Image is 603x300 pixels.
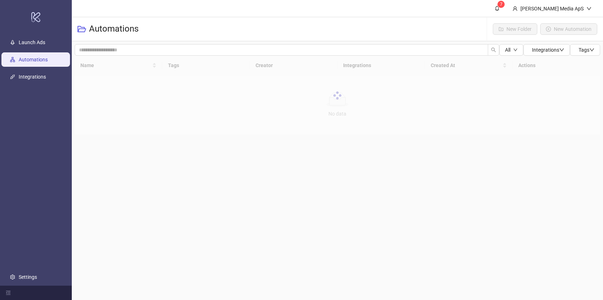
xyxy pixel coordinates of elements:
[586,6,592,11] span: down
[518,5,586,13] div: [PERSON_NAME] Media ApS
[513,48,518,52] span: down
[513,6,518,11] span: user
[540,23,597,35] button: New Automation
[500,2,502,7] span: 7
[491,47,496,52] span: search
[505,47,510,53] span: All
[532,47,564,53] span: Integrations
[493,23,537,35] button: New Folder
[495,6,500,11] span: bell
[78,25,86,33] span: folder-open
[19,39,45,45] a: Launch Ads
[499,44,523,56] button: Alldown
[497,1,505,8] sup: 7
[589,47,594,52] span: down
[570,44,600,56] button: Tagsdown
[523,44,570,56] button: Integrationsdown
[19,274,37,280] a: Settings
[6,290,11,295] span: menu-fold
[559,47,564,52] span: down
[579,47,594,53] span: Tags
[19,57,48,62] a: Automations
[89,23,139,35] h3: Automations
[19,74,46,80] a: Integrations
